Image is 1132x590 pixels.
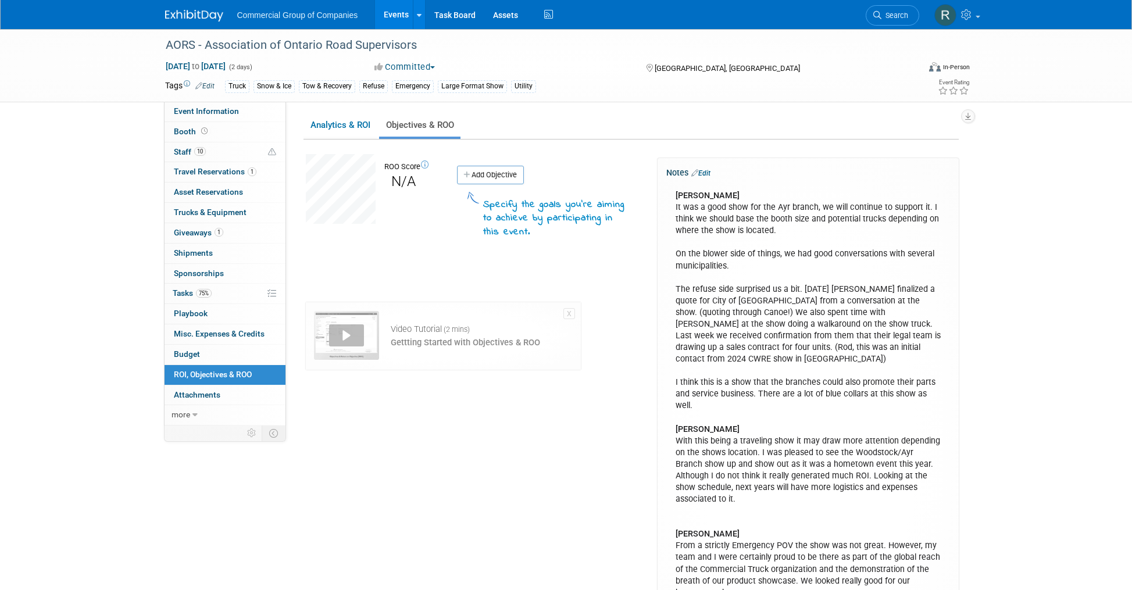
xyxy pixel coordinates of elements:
span: Shipments [174,248,213,258]
span: more [172,410,190,419]
div: Specify the goals you're aiming to achieve by participating in this event. [483,198,631,239]
a: Asset Reservations [165,183,285,202]
b: [PERSON_NAME] [676,424,740,434]
div: Gettting Started with Objectives & ROO [391,337,540,349]
div: Tow & Recovery [299,80,355,92]
a: Edit [691,169,710,177]
a: Sponsorships [165,264,285,284]
div: In-Person [942,63,970,71]
td: Toggle Event Tabs [262,425,285,441]
a: Search [866,5,919,26]
span: Search [881,11,908,20]
img: ExhibitDay [165,10,223,22]
span: Booth not reserved yet [199,127,210,135]
span: Commercial Group of Companies [237,10,358,20]
div: Event Rating [938,80,969,85]
a: Trucks & Equipment [165,203,285,223]
span: 1 [248,167,256,176]
a: Tasks75% [165,284,285,303]
a: more [165,405,285,425]
a: Budget [165,345,285,364]
span: Playbook [174,309,208,318]
a: Misc. Expenses & Credits [165,324,285,344]
span: Booth [174,127,210,136]
a: Booth [165,122,285,142]
span: [DATE] [DATE] [165,61,226,71]
div: Play [329,324,364,346]
span: Staff [174,147,206,156]
b: [PERSON_NAME] [676,191,740,201]
div: N/A [385,173,422,191]
div: Emergency [392,80,434,92]
span: 1 [215,228,223,237]
div: Truck [225,80,249,92]
span: to [190,62,201,71]
div: Refuse [359,80,388,92]
span: (2 mins) [444,324,470,335]
td: Personalize Event Tab Strip [242,425,262,441]
span: 75% [196,289,212,298]
div: AORS - Association of Ontario Road Supervisors [162,35,902,56]
span: Tasks [173,288,212,298]
span: Asset Reservations [174,187,243,196]
a: ROI, Objectives & ROO [165,365,285,385]
div: ROO Score [384,162,429,173]
div: Video Tutorial [391,323,540,335]
span: Potential Scheduling Conflict -- at least one attendee is tagged in another overlapping event. [268,147,276,158]
span: (2 days) [228,63,252,71]
span: Budget [174,349,200,359]
span: Giveaways [174,228,223,237]
a: Add Objective [457,166,524,184]
a: Edit [195,82,215,90]
a: Staff10 [165,142,285,162]
b: [PERSON_NAME] [676,529,740,539]
button: X [563,308,575,319]
a: Attachments [165,385,285,405]
a: Objectives & ROO [379,114,460,137]
a: Giveaways1 [165,223,285,243]
div: Event Format [851,60,970,78]
td: Tags [165,80,215,93]
img: Format-Inperson.png [929,62,941,71]
a: Shipments [165,244,285,263]
span: 10 [194,147,206,156]
span: Misc. Expenses & Credits [174,329,265,338]
span: ROI, Objectives & ROO [174,370,252,379]
a: Event Information [165,102,285,121]
img: Rod Leland [934,4,956,26]
span: Sponsorships [174,269,224,278]
a: Analytics & ROI [303,114,377,137]
a: Playbook [165,304,285,324]
span: Travel Reservations [174,167,256,176]
div: Large Format Show [438,80,507,92]
span: Event Information [174,106,239,116]
div: Utility [511,80,536,92]
span: Trucks & Equipment [174,208,247,217]
div: Snow & Ice [253,80,295,92]
button: Committed [370,61,440,73]
span: Attachments [174,390,220,399]
a: Travel Reservations1 [165,162,285,182]
span: [GEOGRAPHIC_DATA], [GEOGRAPHIC_DATA] [655,64,800,73]
div: Notes [666,167,950,179]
